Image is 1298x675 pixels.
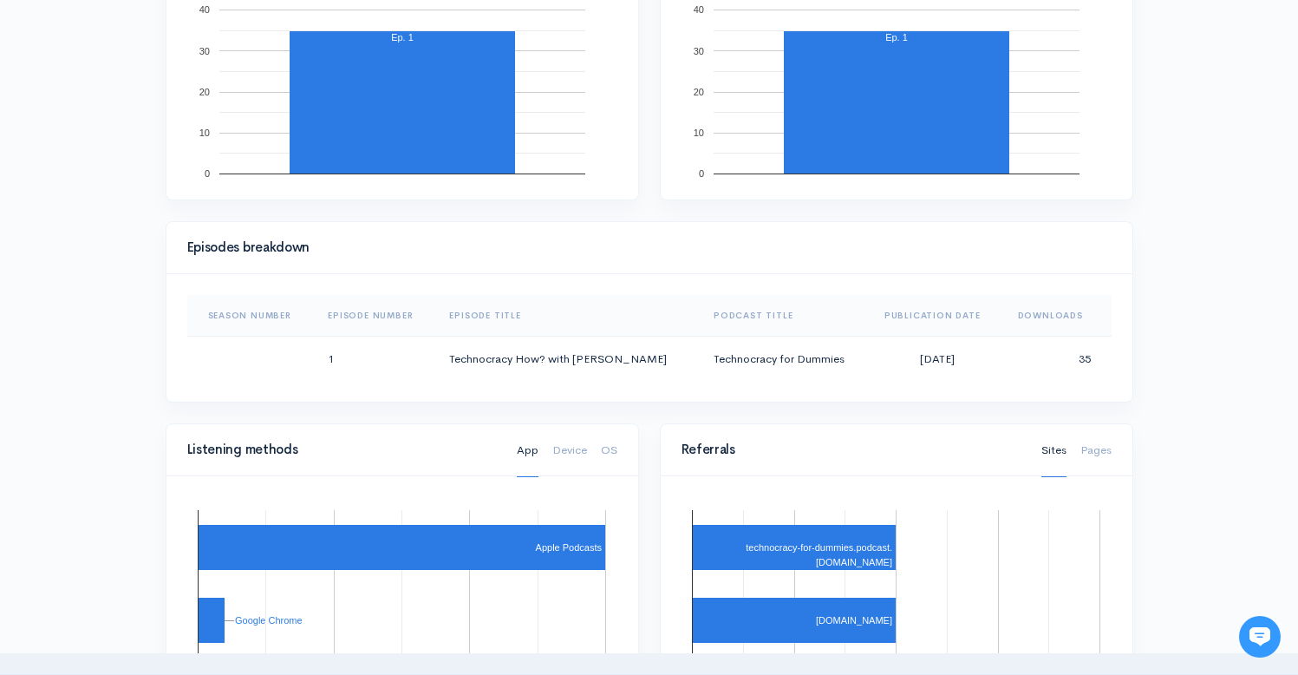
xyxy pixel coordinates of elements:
[1041,424,1066,477] a: Sites
[235,615,303,626] text: Google Chrome
[391,32,414,43] text: Ep. 1
[698,168,703,179] text: 0
[552,424,587,477] a: Device
[187,295,315,337] th: Sort column
[23,298,323,318] p: Find an answer quickly
[700,336,871,381] td: Technocracy for Dummies
[746,542,892,553] text: technocracy-for-dummies.podcast.
[199,4,209,15] text: 40
[1080,424,1112,477] a: Pages
[187,240,1101,255] h4: Episodes breakdown
[700,295,871,337] th: Sort column
[682,5,1112,179] svg: A chart.
[199,87,209,97] text: 20
[26,84,321,112] h1: Hi 👋
[187,442,496,457] h4: Listening methods
[693,87,703,97] text: 20
[871,295,1004,337] th: Sort column
[1004,295,1112,337] th: Sort column
[204,168,209,179] text: 0
[815,615,891,626] text: [DOMAIN_NAME]
[885,32,908,43] text: Ep. 1
[693,128,703,138] text: 10
[435,295,700,337] th: Sort column
[435,336,700,381] td: Technocracy How? with [PERSON_NAME]
[187,5,617,179] svg: A chart.
[314,336,435,381] td: 1
[314,295,435,337] th: Sort column
[112,240,208,254] span: New conversation
[199,128,209,138] text: 10
[682,497,1112,671] svg: A chart.
[693,45,703,56] text: 30
[50,326,310,361] input: Search articles
[601,424,617,477] a: OS
[693,4,703,15] text: 40
[1239,616,1281,658] iframe: gist-messenger-bubble-iframe
[517,424,538,477] a: App
[187,497,617,671] svg: A chart.
[27,230,320,265] button: New conversation
[871,336,1004,381] td: [DATE]
[682,442,1021,457] h4: Referrals
[1004,336,1112,381] td: 35
[535,542,602,553] text: Apple Podcasts
[199,45,209,56] text: 30
[815,557,891,567] text: [DOMAIN_NAME]
[26,115,321,199] h2: Just let us know if you need anything and we'll be happy to help! 🙂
